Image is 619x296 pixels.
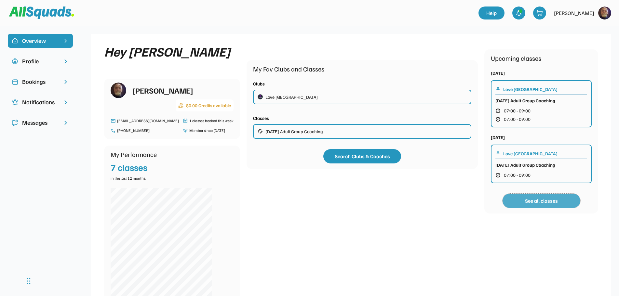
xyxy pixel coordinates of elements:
div: [DATE] [491,134,505,141]
img: chevron-right.svg [62,58,69,65]
div: Bookings [22,77,59,86]
img: bell-03%20%281%29.svg [516,10,522,16]
div: [DATE] Adult Group Coaching [265,128,323,135]
img: user-circle.svg [12,58,18,65]
img: Icon%20copy%202.svg [12,79,18,85]
img: 1000013233.jpg [111,83,126,98]
div: Clubs [253,80,265,87]
button: Search Clubs & Coaches [323,149,401,163]
img: chevron-right.svg [62,79,69,85]
div: [EMAIL_ADDRESS][DOMAIN_NAME] [117,118,179,124]
div: Classes [253,115,269,122]
div: [DATE] Adult Group Coaching [495,97,555,104]
img: home-smile.svg [12,38,18,44]
div: Overview [22,36,59,45]
span: 07:00 - 09:00 [504,109,531,113]
div: Upcoming classes [491,53,541,63]
div: [PERSON_NAME] [554,9,594,17]
div: $0.00 Credits available [186,102,231,109]
span: 07:00 - 09:00 [504,117,531,122]
div: My Performance [111,149,157,159]
div: 7 classes [111,161,147,174]
img: Squad%20Logo.svg [9,6,74,19]
button: 07:00 - 09:00 [495,115,567,123]
img: LTPP_Logo_REV.jpeg [258,94,263,99]
img: chevron-right.svg [62,99,69,106]
div: [DATE] Adult Group Coaching [495,161,555,168]
button: 07:00 - 09:00 [495,171,567,179]
img: Icon%20copy%205.svg [12,120,18,126]
div: in the last 12 months. [111,175,146,181]
div: Profile [22,57,59,66]
div: [PERSON_NAME] [133,84,234,96]
img: chevron-right%20copy%203.svg [62,38,69,44]
div: Love [GEOGRAPHIC_DATA] [503,86,558,93]
div: Love [GEOGRAPHIC_DATA] [265,94,318,100]
button: See all classes [503,194,580,208]
div: [DATE] [491,70,505,76]
img: https%3A%2F%2F94044dc9e5d3b3599ffa5e2d56a015ce.cdn.bubble.io%2Ff1754194962813x332923704782333700%... [598,6,611,19]
div: My Fav Clubs and Classes [253,64,324,74]
div: Love [GEOGRAPHIC_DATA] [503,150,558,157]
div: Hey [PERSON_NAME] [104,42,240,61]
img: chevron-right.svg [62,120,69,126]
span: 07:00 - 09:00 [504,173,531,177]
img: shopping-cart-01%20%281%29.svg [536,10,543,16]
div: 1 classes booked this week [189,118,234,124]
div: Notifications [22,98,59,107]
img: coins-hand.png [178,103,183,108]
button: 07:00 - 09:00 [495,107,567,115]
div: [PHONE_NUMBER] [117,128,150,134]
a: Help [478,6,505,19]
div: Messages [22,118,59,127]
div: Member since [DATE] [189,128,225,134]
img: Icon%20copy%204.svg [12,99,18,106]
